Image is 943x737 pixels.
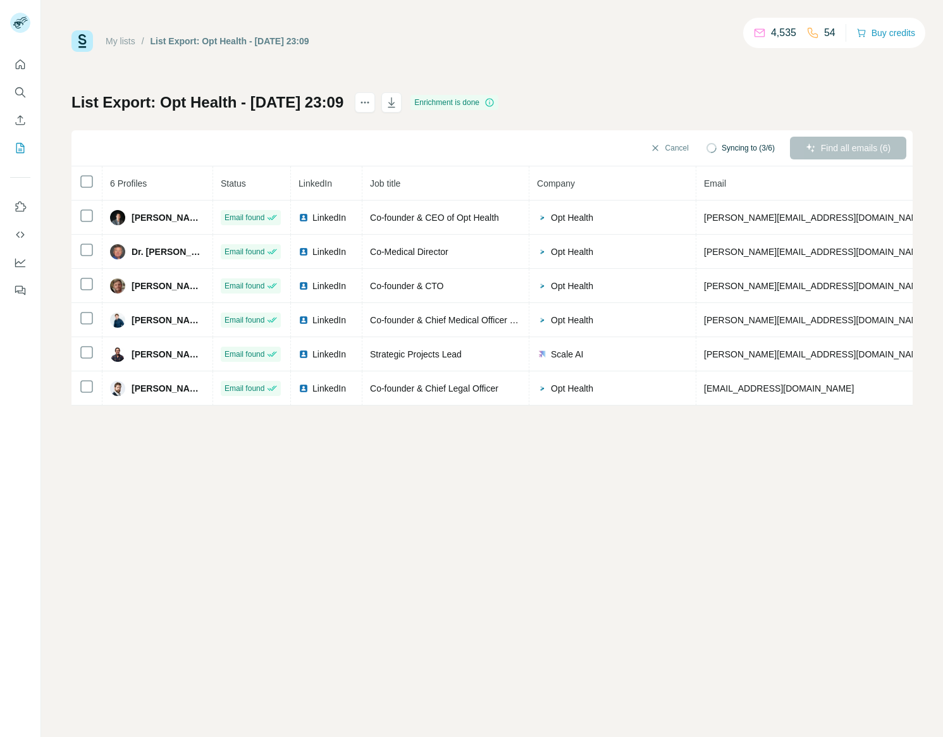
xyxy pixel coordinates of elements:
span: Company [537,178,575,189]
img: LinkedIn logo [299,281,309,291]
a: My lists [106,36,135,46]
span: LinkedIn [312,348,346,361]
p: 54 [824,25,835,40]
img: company-logo [537,315,547,325]
span: [PERSON_NAME] [132,280,205,292]
span: [EMAIL_ADDRESS][DOMAIN_NAME] [704,383,854,393]
span: Status [221,178,246,189]
p: 4,535 [771,25,796,40]
img: Surfe Logo [71,30,93,52]
span: Job title [370,178,400,189]
span: Email [704,178,726,189]
button: Dashboard [10,251,30,274]
span: Email found [225,246,264,257]
span: Syncing to (3/6) [722,142,775,154]
button: Use Surfe on LinkedIn [10,195,30,218]
img: LinkedIn logo [299,213,309,223]
div: List Export: Opt Health - [DATE] 23:09 [151,35,309,47]
span: Co-Medical Director [370,247,448,257]
img: company-logo [537,213,547,223]
img: Avatar [110,381,125,396]
img: Avatar [110,278,125,294]
button: actions [355,92,375,113]
li: / [142,35,144,47]
img: LinkedIn logo [299,247,309,257]
span: [PERSON_NAME] [132,211,205,224]
img: LinkedIn logo [299,349,309,359]
span: Opt Health [551,211,593,224]
img: company-logo [537,349,547,359]
span: [PERSON_NAME][EMAIL_ADDRESS][DOMAIN_NAME] [704,315,927,325]
img: LinkedIn logo [299,315,309,325]
span: [PERSON_NAME] [132,348,205,361]
span: Opt Health [551,280,593,292]
span: LinkedIn [312,314,346,326]
span: [PERSON_NAME] [132,382,205,395]
button: Quick start [10,53,30,76]
span: Email found [225,383,264,394]
h1: List Export: Opt Health - [DATE] 23:09 [71,92,343,113]
img: Avatar [110,347,125,362]
span: Co-founder & CEO of Opt Health [370,213,499,223]
span: Co-founder & Chief Medical Officer of Opt Health [370,315,562,325]
span: Opt Health [551,314,593,326]
button: Use Surfe API [10,223,30,246]
span: Opt Health [551,382,593,395]
button: Buy credits [856,24,915,42]
img: Avatar [110,210,125,225]
span: LinkedIn [299,178,332,189]
span: Dr. [PERSON_NAME] [132,245,205,258]
span: Email found [225,349,264,360]
span: Email found [225,314,264,326]
button: Search [10,81,30,104]
span: Co-founder & Chief Legal Officer [370,383,498,393]
img: Avatar [110,313,125,328]
span: LinkedIn [312,245,346,258]
button: Enrich CSV [10,109,30,132]
span: LinkedIn [312,382,346,395]
img: company-logo [537,281,547,291]
span: [PERSON_NAME] [132,314,205,326]
img: LinkedIn logo [299,383,309,393]
span: Email found [225,280,264,292]
img: company-logo [537,383,547,393]
span: 6 Profiles [110,178,147,189]
span: [PERSON_NAME][EMAIL_ADDRESS][DOMAIN_NAME] [704,247,927,257]
img: company-logo [537,247,547,257]
span: LinkedIn [312,280,346,292]
button: My lists [10,137,30,159]
span: Email found [225,212,264,223]
span: Opt Health [551,245,593,258]
span: [PERSON_NAME][EMAIL_ADDRESS][DOMAIN_NAME] [704,213,927,223]
button: Cancel [641,137,698,159]
span: Scale AI [551,348,583,361]
img: Avatar [110,244,125,259]
span: [PERSON_NAME][EMAIL_ADDRESS][DOMAIN_NAME] [704,349,927,359]
span: Strategic Projects Lead [370,349,462,359]
button: Feedback [10,279,30,302]
span: [PERSON_NAME][EMAIL_ADDRESS][DOMAIN_NAME] [704,281,927,291]
span: Co-founder & CTO [370,281,443,291]
span: LinkedIn [312,211,346,224]
div: Enrichment is done [410,95,498,110]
